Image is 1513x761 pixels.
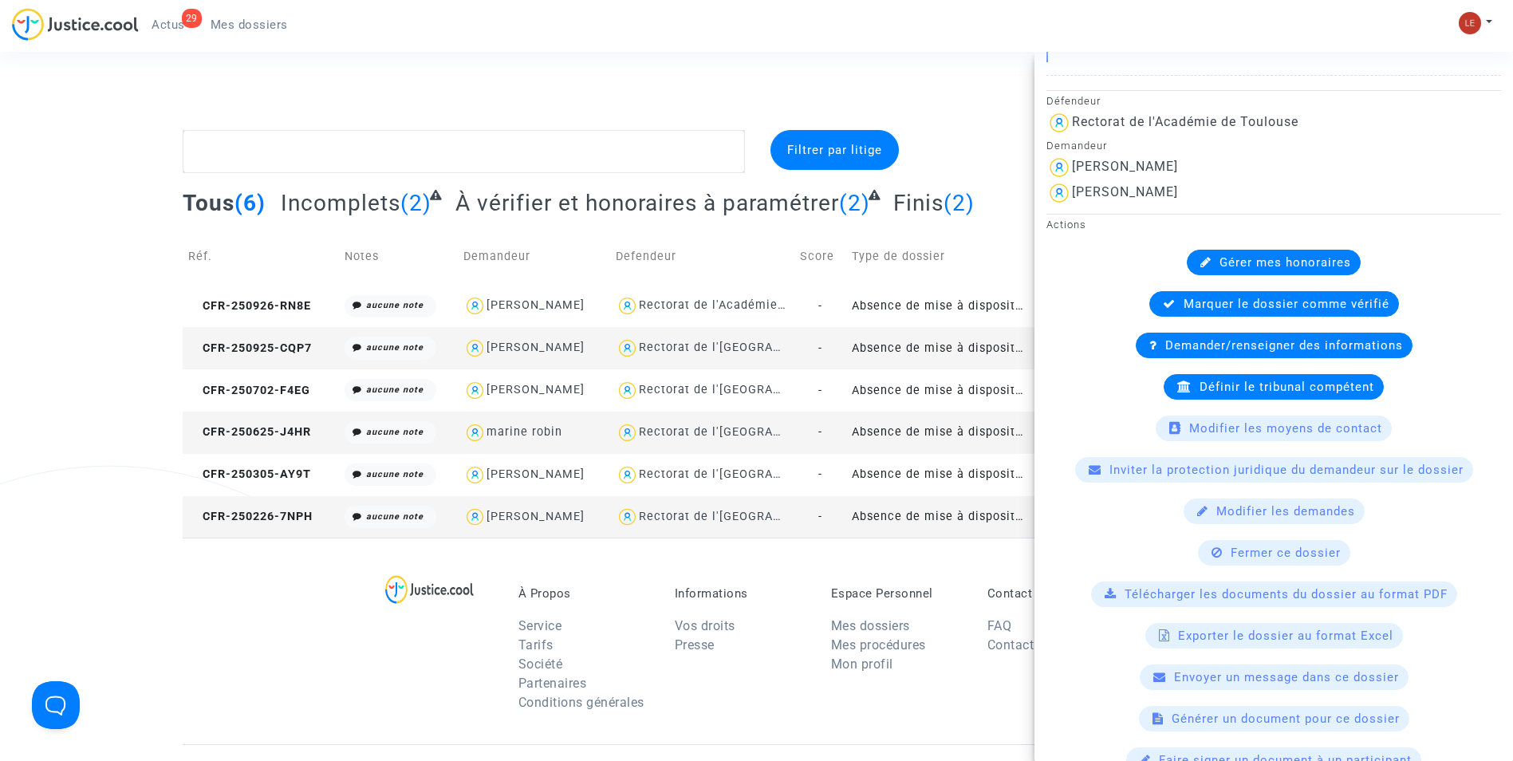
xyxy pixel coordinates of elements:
[846,454,1030,496] td: Absence de mise à disposition d'AESH
[182,9,202,28] div: 29
[818,467,822,481] span: -
[639,467,1105,481] div: Rectorat de l'[GEOGRAPHIC_DATA] ([GEOGRAPHIC_DATA]-[GEOGRAPHIC_DATA])
[610,228,794,285] td: Defendeur
[463,421,487,444] img: icon-user.svg
[518,676,587,691] a: Partenaires
[639,510,842,523] div: Rectorat de l'[GEOGRAPHIC_DATA]
[487,425,562,439] div: marine robin
[463,294,487,317] img: icon-user.svg
[987,586,1120,601] p: Contact
[1072,184,1178,199] div: [PERSON_NAME]
[831,586,963,601] p: Espace Personnel
[518,586,651,601] p: À Propos
[281,190,400,216] span: Incomplets
[818,425,822,439] span: -
[831,637,926,653] a: Mes procédures
[1174,670,1399,684] span: Envoyer un message dans ce dossier
[1172,712,1400,726] span: Générer un document pour ce dossier
[1030,228,1165,285] td: Phase
[794,228,847,285] td: Score
[846,369,1030,412] td: Absence de mise à disposition d'AESH
[366,469,424,479] i: aucune note
[188,510,313,523] span: CFR-250226-7NPH
[366,427,424,437] i: aucune note
[616,506,639,529] img: icon-user.svg
[518,657,563,672] a: Société
[1178,629,1393,643] span: Exporter le dossier au format Excel
[183,190,234,216] span: Tous
[211,18,288,32] span: Mes dossiers
[1184,297,1389,311] span: Marquer le dossier comme vérifié
[1109,463,1464,477] span: Inviter la protection juridique du demandeur sur le dossier
[616,421,639,444] img: icon-user.svg
[846,412,1030,454] td: Absence de mise à disposition d'AESH
[188,467,311,481] span: CFR-250305-AY9T
[1046,219,1086,231] small: Actions
[831,618,910,633] a: Mes dossiers
[518,637,554,653] a: Tarifs
[455,190,839,216] span: À vérifier et honoraires à paramétrer
[339,228,458,285] td: Notes
[32,681,80,729] iframe: Help Scout Beacon - Open
[366,342,424,353] i: aucune note
[818,384,822,397] span: -
[846,228,1030,285] td: Type de dossier
[639,425,842,439] div: Rectorat de l'[GEOGRAPHIC_DATA]
[818,299,822,313] span: -
[616,463,639,487] img: icon-user.svg
[1046,95,1101,107] small: Défendeur
[675,586,807,601] p: Informations
[639,383,842,396] div: Rectorat de l'[GEOGRAPHIC_DATA]
[831,657,893,672] a: Mon profil
[487,383,585,396] div: [PERSON_NAME]
[518,618,562,633] a: Service
[234,190,266,216] span: (6)
[12,8,139,41] img: jc-logo.svg
[487,467,585,481] div: [PERSON_NAME]
[463,379,487,402] img: icon-user.svg
[1459,12,1481,34] img: 7d989c7df380ac848c7da5f314e8ff03
[987,637,1034,653] a: Contact
[846,285,1030,327] td: Absence de mise à disposition d'AESH
[1189,421,1382,436] span: Modifier les moyens de contact
[463,506,487,529] img: icon-user.svg
[400,190,431,216] span: (2)
[1231,546,1341,560] span: Fermer ce dossier
[639,341,842,354] div: Rectorat de l'[GEOGRAPHIC_DATA]
[1216,504,1355,519] span: Modifier les demandes
[818,510,822,523] span: -
[846,327,1030,369] td: Absence de mise à disposition d'AESH
[366,384,424,395] i: aucune note
[188,341,312,355] span: CFR-250925-CQP7
[1046,110,1072,136] img: icon-user.svg
[1072,159,1178,174] div: [PERSON_NAME]
[188,384,310,397] span: CFR-250702-F4EG
[1046,155,1072,180] img: icon-user.svg
[188,299,311,313] span: CFR-250926-RN8E
[787,143,882,157] span: Filtrer par litige
[139,13,198,37] a: 29Actus
[839,190,870,216] span: (2)
[818,341,822,355] span: -
[366,511,424,522] i: aucune note
[675,637,715,653] a: Presse
[616,294,639,317] img: icon-user.svg
[1046,180,1072,206] img: icon-user.svg
[1165,338,1403,353] span: Demander/renseigner des informations
[463,337,487,360] img: icon-user.svg
[1046,140,1107,152] small: Demandeur
[616,337,639,360] img: icon-user.svg
[463,463,487,487] img: icon-user.svg
[616,379,639,402] img: icon-user.svg
[188,425,311,439] span: CFR-250625-J4HR
[639,298,853,312] div: Rectorat de l'Académie de Toulouse
[1200,380,1374,394] span: Définir le tribunal compétent
[675,618,735,633] a: Vos droits
[487,298,585,312] div: [PERSON_NAME]
[152,18,185,32] span: Actus
[385,575,474,604] img: logo-lg.svg
[893,190,944,216] span: Finis
[1125,587,1448,601] span: Télécharger les documents du dossier au format PDF
[846,496,1030,538] td: Absence de mise à disposition d'AESH
[518,695,644,710] a: Conditions générales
